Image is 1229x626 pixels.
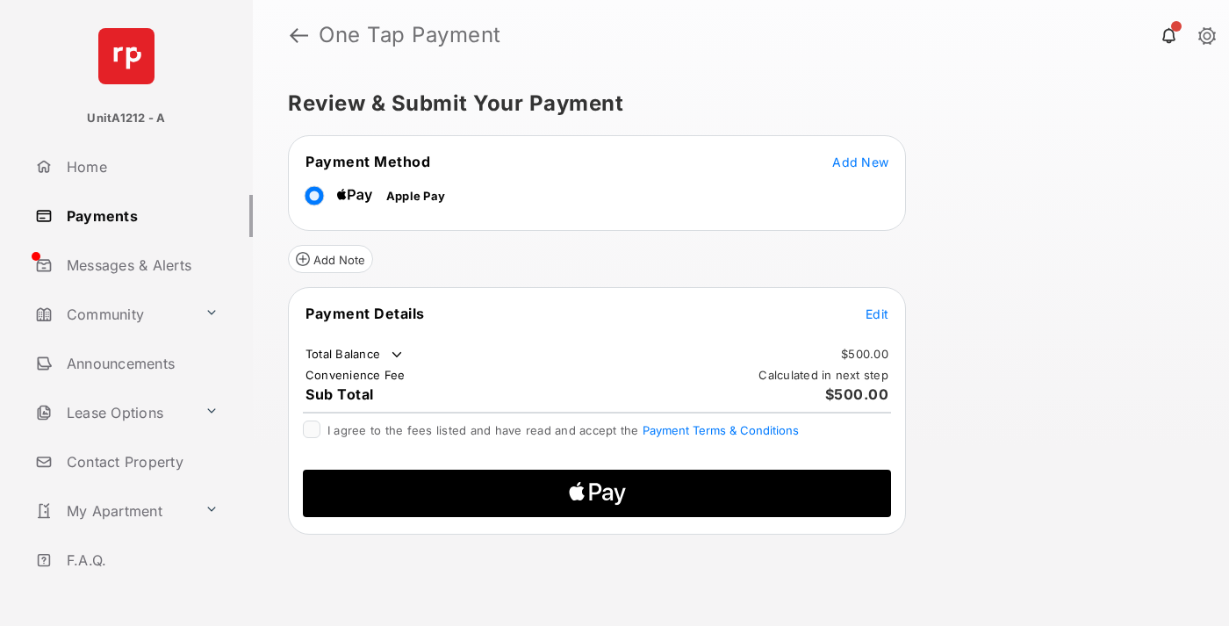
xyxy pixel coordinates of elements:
[305,346,406,363] td: Total Balance
[28,195,253,237] a: Payments
[28,342,253,385] a: Announcements
[758,367,889,383] td: Calculated in next step
[866,305,888,322] button: Edit
[28,244,253,286] a: Messages & Alerts
[305,367,406,383] td: Convenience Fee
[305,305,425,322] span: Payment Details
[288,245,373,273] button: Add Note
[386,189,445,203] span: Apple Pay
[98,28,155,84] img: svg+xml;base64,PHN2ZyB4bWxucz0iaHR0cDovL3d3dy53My5vcmcvMjAwMC9zdmciIHdpZHRoPSI2NCIgaGVpZ2h0PSI2NC...
[28,146,253,188] a: Home
[305,153,430,170] span: Payment Method
[832,153,888,170] button: Add New
[28,490,198,532] a: My Apartment
[305,385,374,403] span: Sub Total
[288,93,1180,114] h5: Review & Submit Your Payment
[28,392,198,434] a: Lease Options
[319,25,501,46] strong: One Tap Payment
[87,110,165,127] p: UnitA1212 - A
[825,385,889,403] span: $500.00
[840,346,889,362] td: $500.00
[643,423,799,437] button: I agree to the fees listed and have read and accept the
[327,423,799,437] span: I agree to the fees listed and have read and accept the
[28,441,253,483] a: Contact Property
[28,539,253,581] a: F.A.Q.
[832,155,888,169] span: Add New
[28,293,198,335] a: Community
[866,306,888,321] span: Edit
